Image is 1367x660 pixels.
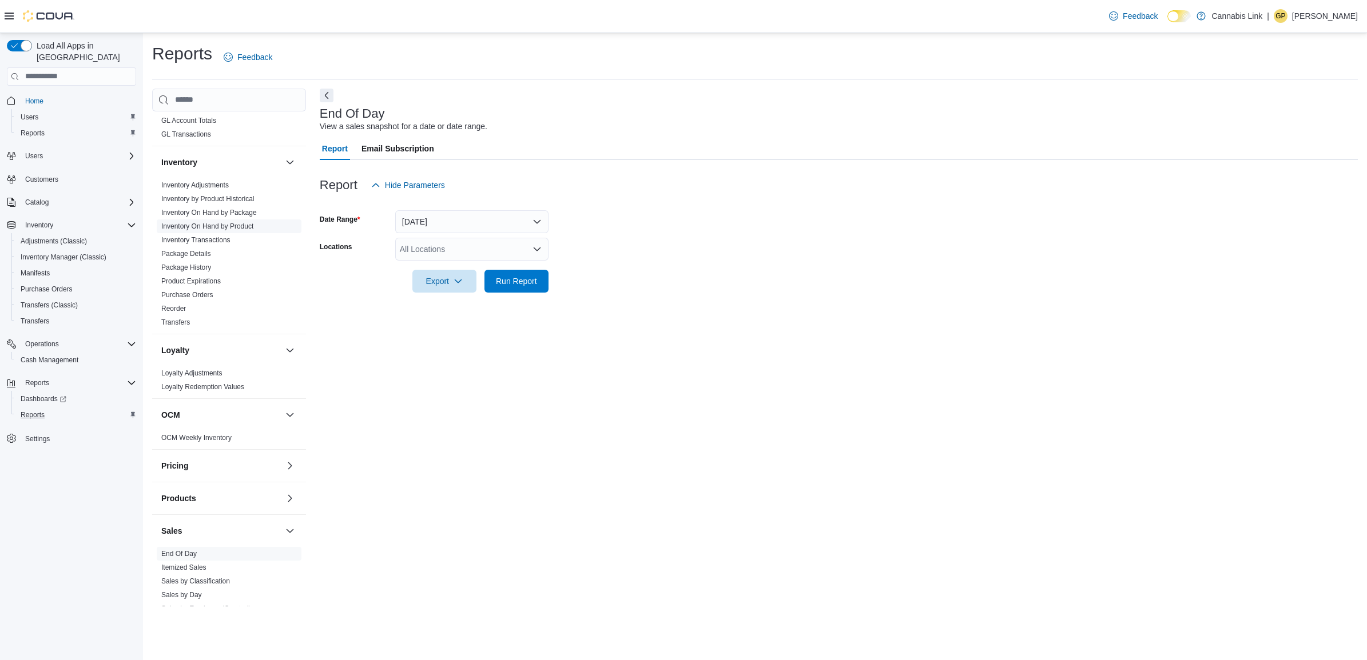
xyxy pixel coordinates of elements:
span: Sales by Employee (Created) [161,604,251,613]
button: Open list of options [533,245,542,254]
span: Dashboards [21,394,66,403]
span: Feedback [1123,10,1158,22]
a: Sales by Classification [161,577,230,585]
button: Operations [21,337,63,351]
a: Package History [161,263,211,271]
span: Package Details [161,249,211,258]
span: Home [25,97,43,106]
span: End Of Day [161,549,197,558]
span: Customers [25,175,58,184]
button: Transfers [11,313,141,329]
button: Next [320,89,333,102]
button: [DATE] [395,210,549,233]
p: | [1267,9,1269,23]
a: Adjustments (Classic) [16,234,92,248]
span: Package History [161,263,211,272]
h3: OCM [161,409,180,421]
a: Settings [21,432,54,446]
div: Loyalty [152,366,306,398]
button: Manifests [11,265,141,281]
button: Inventory [161,157,281,168]
span: Reorder [161,304,186,313]
span: Settings [21,431,136,445]
button: Run Report [484,270,549,293]
button: Users [21,149,47,163]
a: GL Transactions [161,130,211,138]
p: [PERSON_NAME] [1292,9,1358,23]
span: Reports [25,378,49,387]
h3: Products [161,493,196,504]
span: Dark Mode [1167,22,1168,23]
span: Purchase Orders [16,282,136,296]
span: Hide Parameters [385,179,445,191]
a: Feedback [219,46,277,69]
span: Home [21,94,136,108]
button: Catalog [2,194,141,210]
button: Reports [21,376,54,390]
button: OCM [283,408,297,422]
span: Sales by Classification [161,577,230,586]
span: OCM Weekly Inventory [161,433,232,442]
button: Users [2,148,141,164]
div: Inventory [152,178,306,334]
a: Cash Management [16,353,83,367]
span: Inventory On Hand by Package [161,208,257,217]
a: Reports [16,408,49,422]
button: Loyalty [161,345,281,356]
h3: End Of Day [320,107,385,121]
span: Feedback [237,51,272,63]
button: Home [2,93,141,109]
button: Inventory Manager (Classic) [11,249,141,265]
button: Adjustments (Classic) [11,233,141,249]
h3: Report [320,178,357,192]
a: Transfers [161,318,190,326]
span: Manifests [21,269,50,278]
img: Cova [23,10,74,22]
span: Reports [16,408,136,422]
span: Reports [21,376,136,390]
span: Inventory Transactions [161,235,231,245]
span: Transfers [161,318,190,327]
a: GL Account Totals [161,117,216,125]
button: Pricing [283,459,297,473]
span: Reports [21,410,45,419]
a: Inventory Adjustments [161,181,229,189]
button: Customers [2,171,141,187]
a: Transfers (Classic) [16,298,82,312]
a: Inventory Transactions [161,236,231,244]
p: Cannabis Link [1211,9,1262,23]
h3: Inventory [161,157,197,168]
input: Dark Mode [1167,10,1191,22]
a: Product Expirations [161,277,221,285]
a: Inventory On Hand by Package [161,209,257,217]
button: Hide Parameters [367,174,450,197]
a: Users [16,110,43,124]
button: OCM [161,409,281,421]
span: Load All Apps in [GEOGRAPHIC_DATA] [32,40,136,63]
span: Users [21,113,38,122]
button: Products [161,493,281,504]
a: Itemized Sales [161,563,206,571]
button: Purchase Orders [11,281,141,297]
span: Product Expirations [161,277,221,286]
span: Purchase Orders [161,290,213,299]
span: Catalog [21,195,136,209]
button: Export [412,270,476,293]
span: Inventory [21,218,136,232]
span: Manifests [16,266,136,280]
span: Email Subscription [361,137,434,160]
span: Reports [16,126,136,140]
button: Sales [283,524,297,538]
button: Loyalty [283,343,297,357]
span: Transfers (Classic) [16,298,136,312]
span: Inventory Adjustments [161,181,229,190]
button: Settings [2,430,141,446]
button: Products [283,491,297,505]
a: Dashboards [16,392,71,406]
span: Adjustments (Classic) [21,237,87,246]
a: Feedback [1104,5,1162,27]
span: Inventory Manager (Classic) [21,253,106,262]
div: Gabriel Patino [1274,9,1287,23]
a: Inventory by Product Historical [161,195,255,203]
span: Transfers (Classic) [21,301,78,310]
